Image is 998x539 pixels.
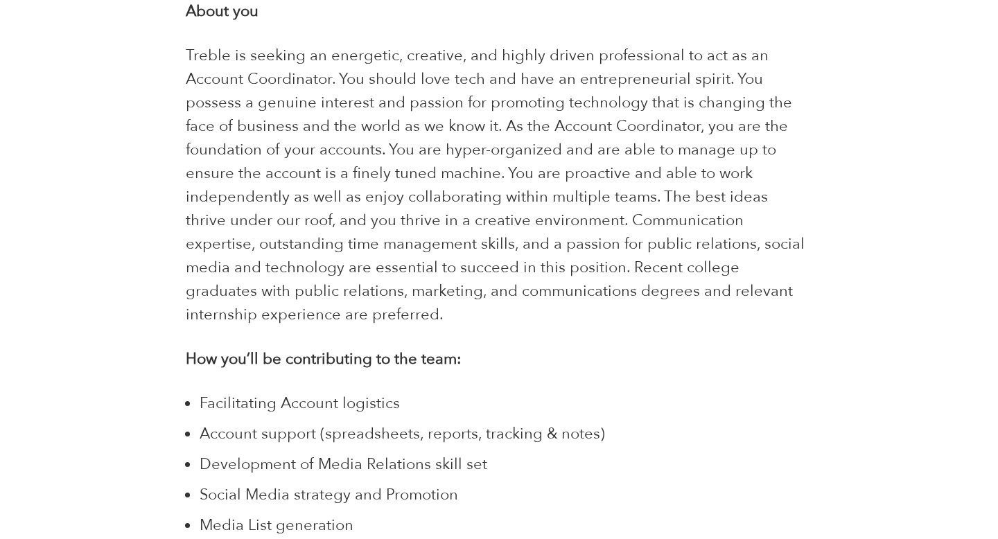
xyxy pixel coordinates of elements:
[200,423,605,444] span: Account support (spreadsheets, reports, tracking & notes)
[186,45,805,325] span: Treble is seeking an energetic, creative, and highly driven professional to act as an Account Coo...
[186,1,259,21] strong: About you
[200,515,353,536] span: Media List generation
[200,393,400,414] span: Facilitating Account logistics
[186,348,462,369] b: How you’ll be contributing to the team:
[200,454,487,475] span: Development of Media Relations skill set
[200,484,458,505] span: Social Media strategy and Promotion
